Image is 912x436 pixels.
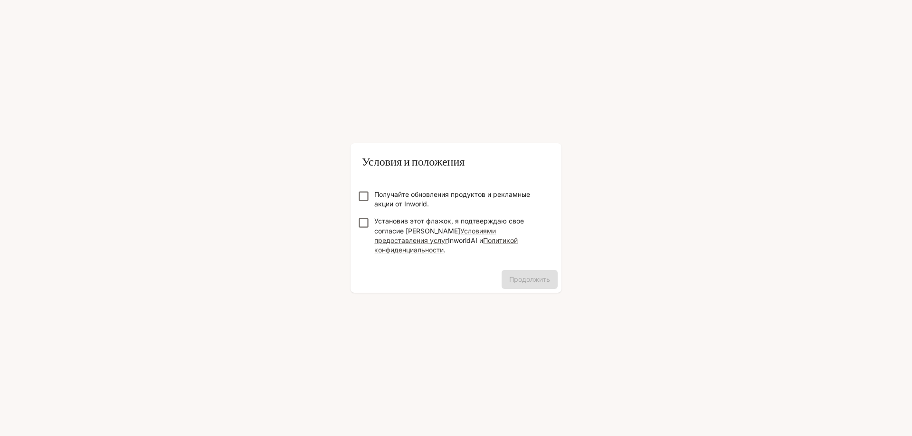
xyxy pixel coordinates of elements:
[374,217,524,234] font: Установив этот флажок, я подтверждаю свое согласие [PERSON_NAME]
[448,236,483,244] font: InworldAI и
[444,246,446,254] font: .
[362,154,465,168] font: Условия и положения
[374,227,496,244] a: Условиями предоставления услуг
[374,236,518,254] a: Политикой конфиденциальности
[374,190,530,208] font: Получайте обновления продуктов и рекламные акции от Inworld.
